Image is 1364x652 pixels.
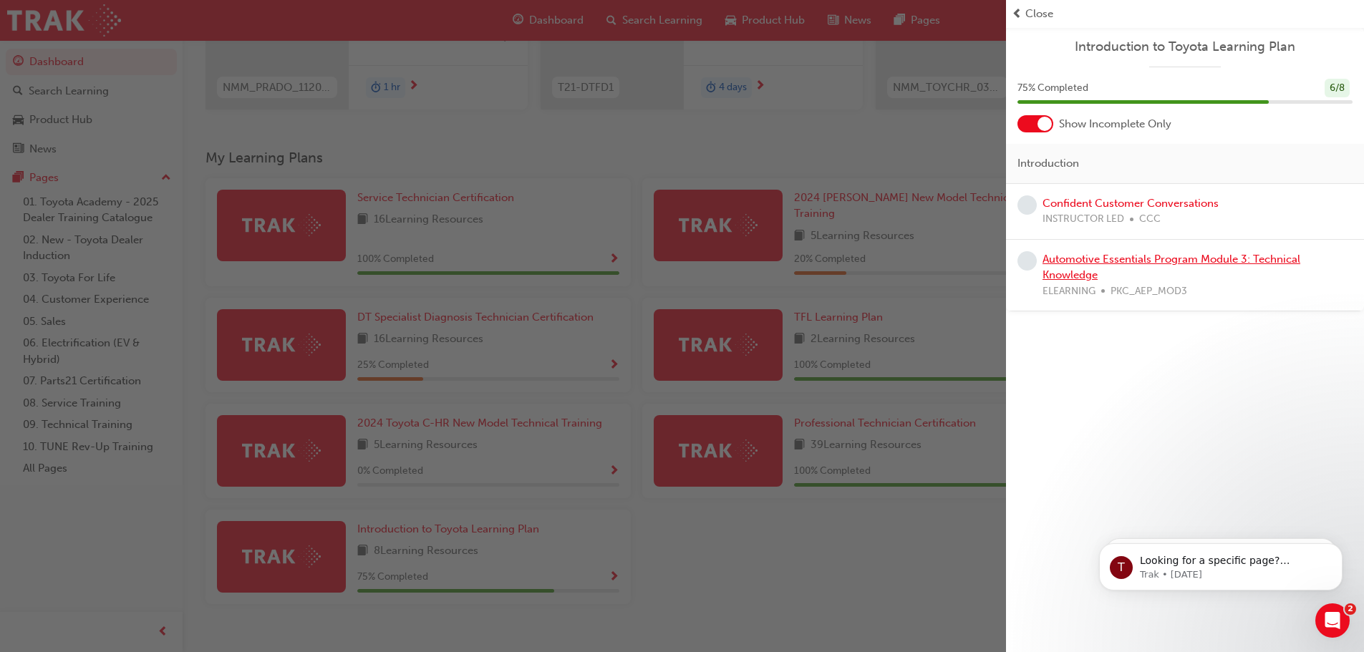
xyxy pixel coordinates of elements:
iframe: Intercom live chat [1315,603,1350,638]
a: Introduction to Toyota Learning Plan [1017,39,1353,55]
a: Confident Customer Conversations [1043,197,1219,210]
span: Introduction [1017,155,1079,172]
span: 2 [1345,603,1356,615]
a: Automotive Essentials Program Module 3: Technical Knowledge [1043,253,1300,282]
span: learningRecordVerb_NONE-icon [1017,195,1037,215]
span: Show Incomplete Only [1059,116,1171,132]
div: 6 / 8 [1325,79,1350,98]
span: CCC [1139,211,1161,228]
span: Close [1025,6,1053,22]
span: 75 % Completed [1017,80,1088,97]
iframe: Intercom notifications message [1078,513,1364,613]
span: PKC_AEP_MOD3 [1111,283,1187,300]
span: ELEARNING [1043,283,1095,300]
button: prev-iconClose [1012,6,1358,22]
span: prev-icon [1012,6,1022,22]
span: learningRecordVerb_NONE-icon [1017,251,1037,271]
span: INSTRUCTOR LED [1043,211,1124,228]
